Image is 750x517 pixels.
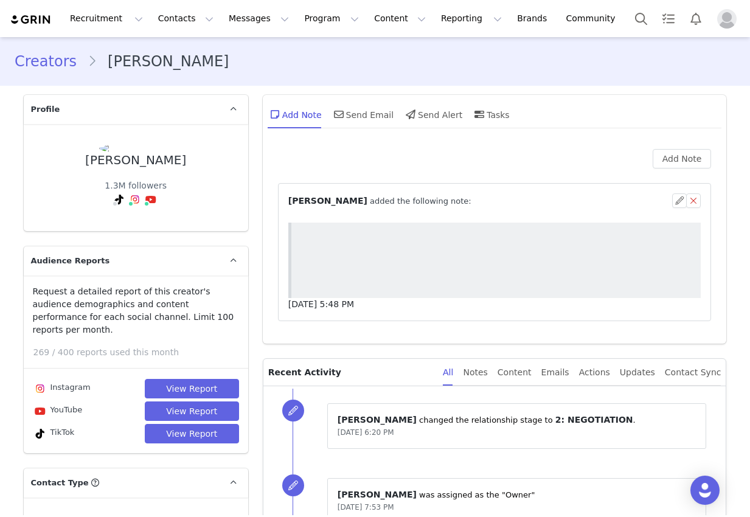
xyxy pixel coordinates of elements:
[33,381,91,396] div: Instagram
[130,195,140,204] img: instagram.svg
[31,255,110,267] span: Audience Reports
[35,384,45,394] img: instagram.svg
[221,5,296,32] button: Messages
[105,179,167,192] div: 1.3M followers
[297,5,366,32] button: Program
[63,5,150,32] button: Recruitment
[99,144,172,153] img: 7ec2d0c4-366f-442e-bdf1-05790db57e53.jpg
[717,9,737,29] img: placeholder-profile.jpg
[653,149,712,168] button: Add Note
[338,488,696,501] p: ⁨ ⁩ was assigned as the "Owner"
[31,477,89,489] span: Contact Type
[288,299,354,309] span: [DATE] 5:48 PM
[338,490,417,499] span: [PERSON_NAME]
[463,359,487,386] div: Notes
[268,100,322,129] div: Add Note
[33,426,75,441] div: TikTok
[15,50,88,72] a: Creators
[145,379,239,398] button: View Report
[690,476,720,505] div: Open Intercom Messenger
[10,14,52,26] img: grin logo
[555,415,633,425] span: 2: NEGOTIATION
[579,359,610,386] div: Actions
[620,359,655,386] div: Updates
[559,5,628,32] a: Community
[443,359,453,386] div: All
[288,195,471,207] span: ⁨ ⁩ added the following note:
[33,346,248,359] p: 269 / 400 reports used this month
[510,5,558,32] a: Brands
[33,285,239,336] p: Request a detailed report of this creator's audience demographics and content performance for eac...
[151,5,221,32] button: Contacts
[33,404,83,418] div: YouTube
[710,9,749,29] button: Profile
[655,5,682,32] a: Tasks
[31,103,60,116] span: Profile
[472,100,510,129] div: Tasks
[338,414,696,426] p: ⁨ ⁩ changed the ⁨relationship⁩ stage to ⁨ ⁩.
[498,359,532,386] div: Content
[367,5,433,32] button: Content
[682,5,709,32] button: Notifications
[268,359,433,386] p: Recent Activity
[541,359,569,386] div: Emails
[145,401,239,421] button: View Report
[288,196,367,206] span: [PERSON_NAME]
[628,5,655,32] button: Search
[338,503,394,512] span: [DATE] 7:53 PM
[665,359,721,386] div: Contact Sync
[403,100,462,129] div: Send Alert
[85,153,186,167] div: [PERSON_NAME]
[338,428,394,437] span: [DATE] 6:20 PM
[338,415,417,425] span: [PERSON_NAME]
[332,100,394,129] div: Send Email
[434,5,509,32] button: Reporting
[145,424,239,443] button: View Report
